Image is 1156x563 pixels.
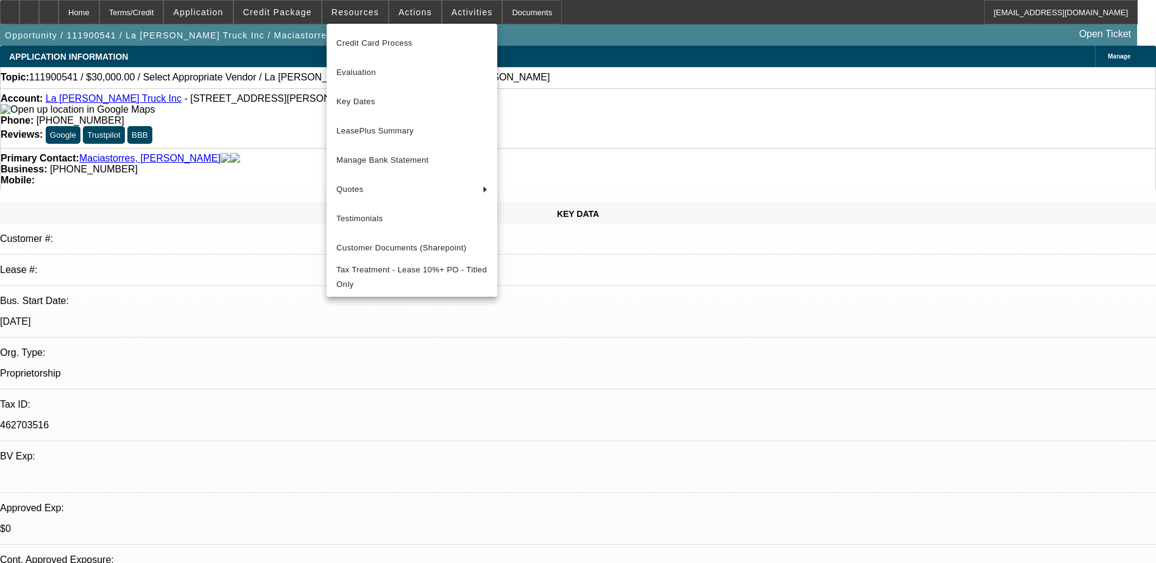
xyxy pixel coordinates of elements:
[336,65,488,80] span: Evaluation
[336,124,488,138] span: LeasePlus Summary
[336,94,488,109] span: Key Dates
[336,36,488,51] span: Credit Card Process
[336,153,488,168] span: Manage Bank Statement
[336,263,488,292] span: Tax Treatment - Lease 10%+ PO - Titled Only
[336,211,488,226] span: Testimonials
[336,241,488,255] span: Customer Documents (Sharepoint)
[336,182,473,197] span: Quotes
